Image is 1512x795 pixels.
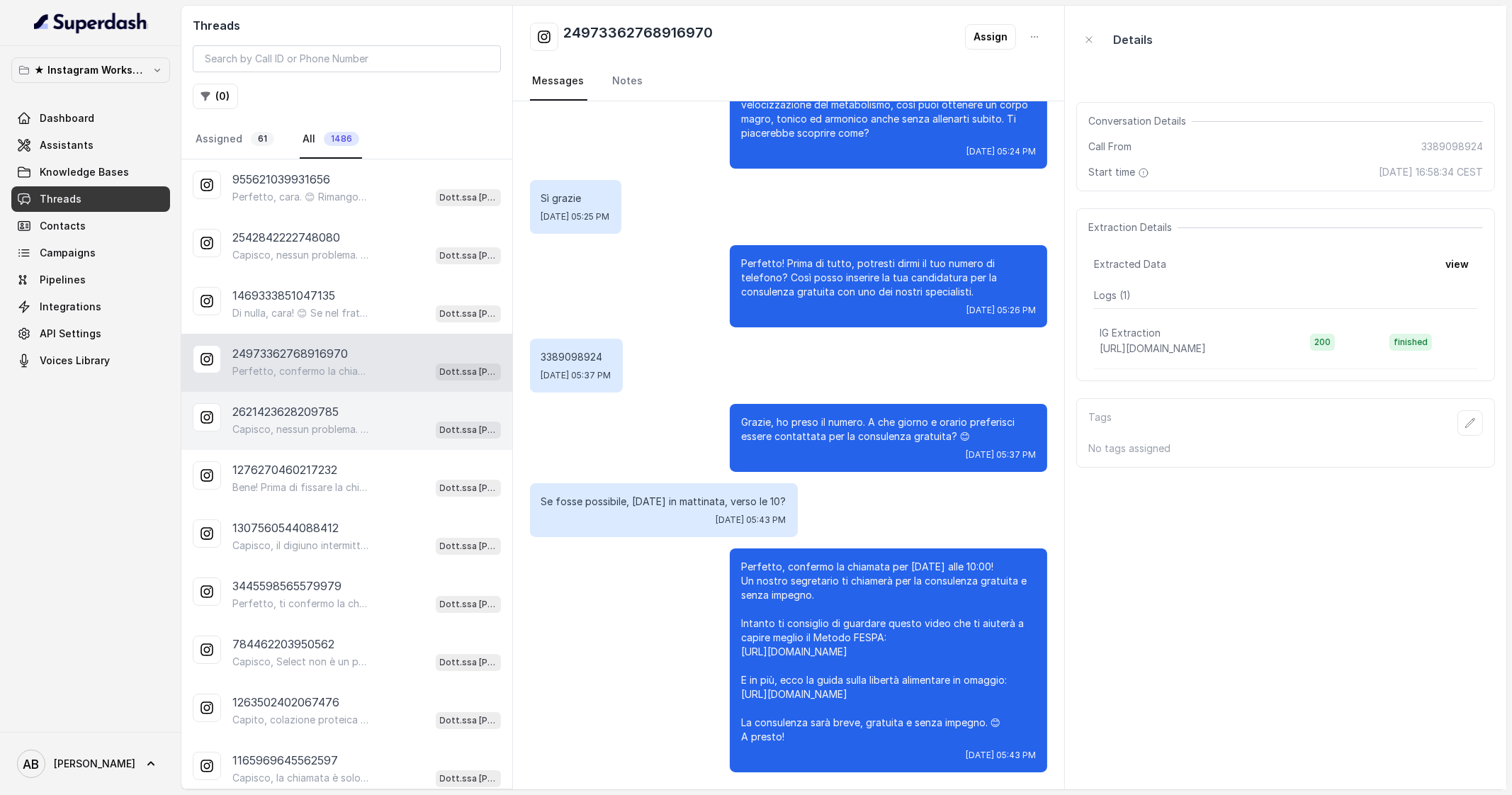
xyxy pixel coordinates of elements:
[193,45,501,72] input: Search by Call ID or Phone Number
[232,577,342,594] p: 3445598565579979
[440,539,497,553] p: Dott.ssa [PERSON_NAME]
[193,17,501,34] h2: Threads
[11,159,170,185] a: Knowledge Bases
[232,771,368,785] p: Capisco, la chiamata è solo informativa e si fa al telefono, quindi non serve essere in zona [GEO...
[966,750,1036,761] span: [DATE] 05:43 PM
[251,132,274,146] span: 61
[966,449,1036,461] span: [DATE] 05:37 PM
[232,287,335,304] p: 1469333851047135
[11,57,170,83] button: ★ Instagram Workspace
[40,165,129,179] span: Knowledge Bases
[23,757,40,772] text: AB
[1088,114,1192,128] span: Conversation Details
[741,415,1036,444] p: Grazie, ho preso il numero. A che giorno e orario preferisci essere contattata per la consulenza ...
[324,132,359,146] span: 1486
[232,655,368,669] p: Capisco, Select non è un prodotto in commercio ma fa parte del nostro percorso personalizzato. 😊 ...
[11,186,170,212] a: Threads
[1100,326,1161,340] p: IG Extraction
[232,306,368,320] p: Di nulla, cara! 😊 Se nel frattempo ti viene qualche domanda, scrivimi pure. A lunedì allora, buon...
[440,365,497,379] p: Dott.ssa [PERSON_NAME]
[1088,410,1112,436] p: Tags
[1094,288,1477,303] p: Logs ( 1 )
[232,364,368,378] p: Perfetto, confermo la chiamata per [DATE] alle 10:00! Un nostro segretario ti chiamerà per la con...
[541,191,610,205] p: Sì grazie
[1310,334,1335,351] span: 200
[232,694,339,711] p: 1263502402067476
[232,480,368,495] p: Bene! Prima di fissare la chiamata, potresti dirmi il tuo numero di telefono? Così posso inserire...
[741,256,1036,299] p: Perfetto! Prima di tutto, potresti dirmi il tuo numero di telefono? Così posso inserire la tua ca...
[1088,441,1483,456] p: No tags assigned
[1437,252,1477,277] button: view
[232,190,368,204] p: Perfetto, cara. 😊 Rimango a disposizione per qualsiasi cosa. Ti auguro una buona serata e a [DATE...
[440,481,497,495] p: Dott.ssa [PERSON_NAME]
[11,240,170,266] a: Campaigns
[440,423,497,437] p: Dott.ssa [PERSON_NAME]
[741,560,1036,744] p: Perfetto, confermo la chiamata per [DATE] alle 10:00! Un nostro segretario ti chiamerà per la con...
[440,597,497,611] p: Dott.ssa [PERSON_NAME]
[541,495,786,509] p: Se fosse possibile, [DATE] in mattinata, verso le 10?
[440,655,497,670] p: Dott.ssa [PERSON_NAME]
[300,120,362,159] a: All1486
[193,120,277,159] a: Assigned61
[232,171,330,188] p: 955621039931656
[564,23,713,51] h2: 24973362768916970
[232,713,368,727] p: Capito, colazione proteica e dolce, interessante! Hai già provato a seguire qualche piano aliment...
[440,772,497,786] p: Dott.ssa [PERSON_NAME]
[11,132,170,158] a: Assistants
[232,519,339,536] p: 1307560544088412
[541,350,611,364] p: 3389098924
[11,213,170,239] a: Contacts
[440,191,497,205] p: Dott.ssa [PERSON_NAME]
[232,752,338,769] p: 1165969645562597
[1088,220,1178,235] span: Extraction Details
[610,62,646,101] a: Notes
[11,744,170,784] a: [PERSON_NAME]
[193,120,501,159] nav: Tabs
[232,345,348,362] p: 24973362768916970
[1379,165,1483,179] span: [DATE] 16:58:34 CEST
[965,24,1016,50] button: Assign
[193,84,238,109] button: (0)
[716,514,786,526] span: [DATE] 05:43 PM
[1088,165,1152,179] span: Start time
[40,273,86,287] span: Pipelines
[232,403,339,420] p: 2621423628209785
[11,294,170,320] a: Integrations
[1088,140,1132,154] span: Call From
[34,62,147,79] p: ★ Instagram Workspace
[966,146,1036,157] span: [DATE] 05:24 PM
[440,249,497,263] p: Dott.ssa [PERSON_NAME]
[11,348,170,373] a: Voices Library
[966,305,1036,316] span: [DATE] 05:26 PM
[40,300,101,314] span: Integrations
[40,327,101,341] span: API Settings
[232,461,337,478] p: 1276270460217232
[440,714,497,728] p: Dott.ssa [PERSON_NAME]
[440,307,497,321] p: Dott.ssa [PERSON_NAME]
[232,248,368,262] p: Capisco, nessun problema. Per aiutarti al meglio, dimmi quanti kg vorresti perdere o qual è il tu...
[40,192,81,206] span: Threads
[1094,257,1166,271] span: Extracted Data
[11,321,170,346] a: API Settings
[232,597,368,611] p: Perfetto, ti confermo la chiamata per [DATE] alle 15:00! Ti mando un messaggio poco prima per avv...
[232,539,368,553] p: Capisco, il digiuno intermittente può essere impegnativo, soprattutto chiudere così presto la fin...
[1421,140,1483,154] span: 3389098924
[530,62,1047,101] nav: Tabs
[232,229,340,246] p: 2542842222748080
[1389,334,1432,351] span: finished
[40,219,86,233] span: Contacts
[1100,342,1206,354] span: [URL][DOMAIN_NAME]
[34,11,148,34] img: light.svg
[541,370,611,381] span: [DATE] 05:37 PM
[40,138,94,152] span: Assistants
[232,636,334,653] p: 784462203950562
[11,106,170,131] a: Dashboard
[1113,31,1153,48] p: Details
[541,211,610,222] span: [DATE] 05:25 PM
[54,757,135,771] span: [PERSON_NAME]
[11,267,170,293] a: Pipelines
[40,246,96,260] span: Campaigns
[40,111,94,125] span: Dashboard
[40,354,110,368] span: Voices Library
[232,422,368,436] p: Capisco, nessun problema. Se in futuro vorrai approfondire o avrai domande, sarò qui per aiutarti...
